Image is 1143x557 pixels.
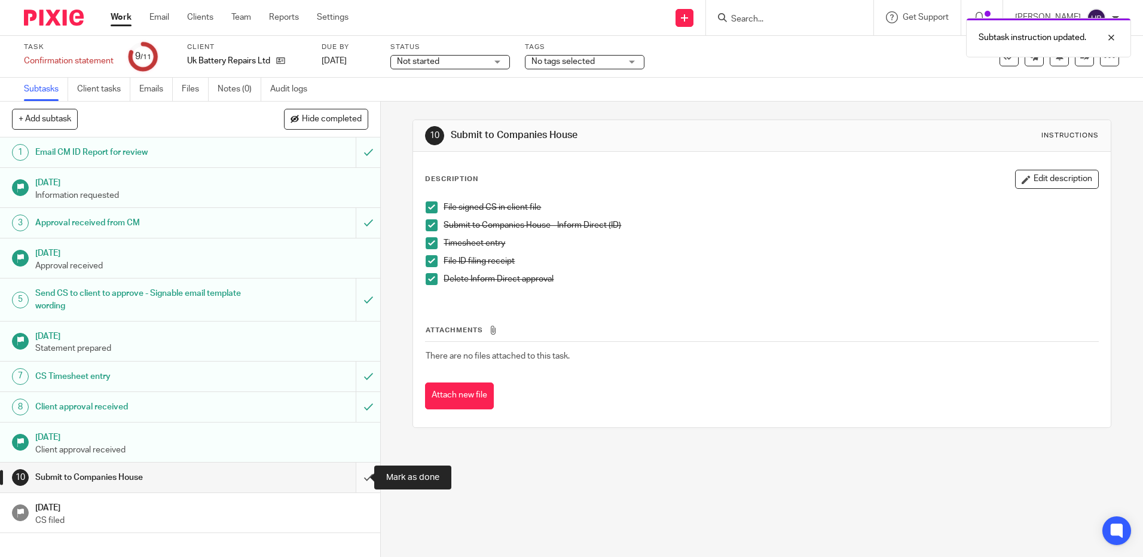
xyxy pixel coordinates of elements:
span: No tags selected [531,57,595,66]
label: Status [390,42,510,52]
button: + Add subtask [12,109,78,129]
p: Uk Battery Repairs Ltd [187,55,270,67]
p: Information requested [35,189,369,201]
h1: [DATE] [35,174,369,189]
span: Hide completed [302,115,362,124]
a: Client tasks [77,78,130,101]
a: Reports [269,11,299,23]
a: Audit logs [270,78,316,101]
a: Email [149,11,169,23]
h1: Send CS to client to approve - Signable email template wording [35,284,241,315]
h1: Approval received from CM [35,214,241,232]
label: Client [187,42,307,52]
label: Tags [525,42,644,52]
div: 3 [12,215,29,231]
h1: Client approval received [35,398,241,416]
h1: [DATE] [35,499,369,514]
h1: CS Timesheet entry [35,368,241,385]
h1: Submit to Companies House [35,469,241,486]
a: Notes (0) [218,78,261,101]
div: 10 [12,469,29,486]
a: Clients [187,11,213,23]
div: 5 [12,292,29,308]
span: There are no files attached to this task. [426,352,570,360]
h1: Submit to Companies House [451,129,787,142]
span: Not started [397,57,439,66]
label: Task [24,42,114,52]
small: /11 [140,54,151,60]
p: Description [425,175,478,184]
h1: [DATE] [35,328,369,342]
a: Team [231,11,251,23]
span: Attachments [426,327,483,333]
a: Subtasks [24,78,68,101]
img: svg%3E [1087,8,1106,27]
div: Confirmation statement [24,55,114,67]
p: Approval received [35,260,369,272]
h1: [DATE] [35,244,369,259]
p: File signed CS in client file [444,201,1098,213]
div: 1 [12,144,29,161]
a: Work [111,11,132,23]
p: CS filed [35,515,369,527]
p: Subtask instruction updated. [979,32,1086,44]
div: 7 [12,368,29,385]
a: Emails [139,78,173,101]
span: [DATE] [322,57,347,65]
button: Attach new file [425,382,494,409]
div: 8 [12,399,29,415]
a: Settings [317,11,349,23]
p: File ID filing receipt [444,255,1098,267]
h1: Email CM ID Report for review [35,143,241,161]
div: Instructions [1041,131,1099,140]
img: Pixie [24,10,84,26]
div: 10 [425,126,444,145]
h1: [DATE] [35,429,369,443]
p: Client approval received [35,444,369,456]
p: Timesheet entry [444,237,1098,249]
div: 9 [135,50,151,63]
p: Submit to Companies House - Inform Direct (ID) [444,219,1098,231]
button: Edit description [1015,170,1099,189]
label: Due by [322,42,375,52]
p: Delete Inform Direct approval [444,273,1098,285]
p: Statement prepared [35,342,369,354]
button: Hide completed [284,109,368,129]
a: Files [182,78,209,101]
